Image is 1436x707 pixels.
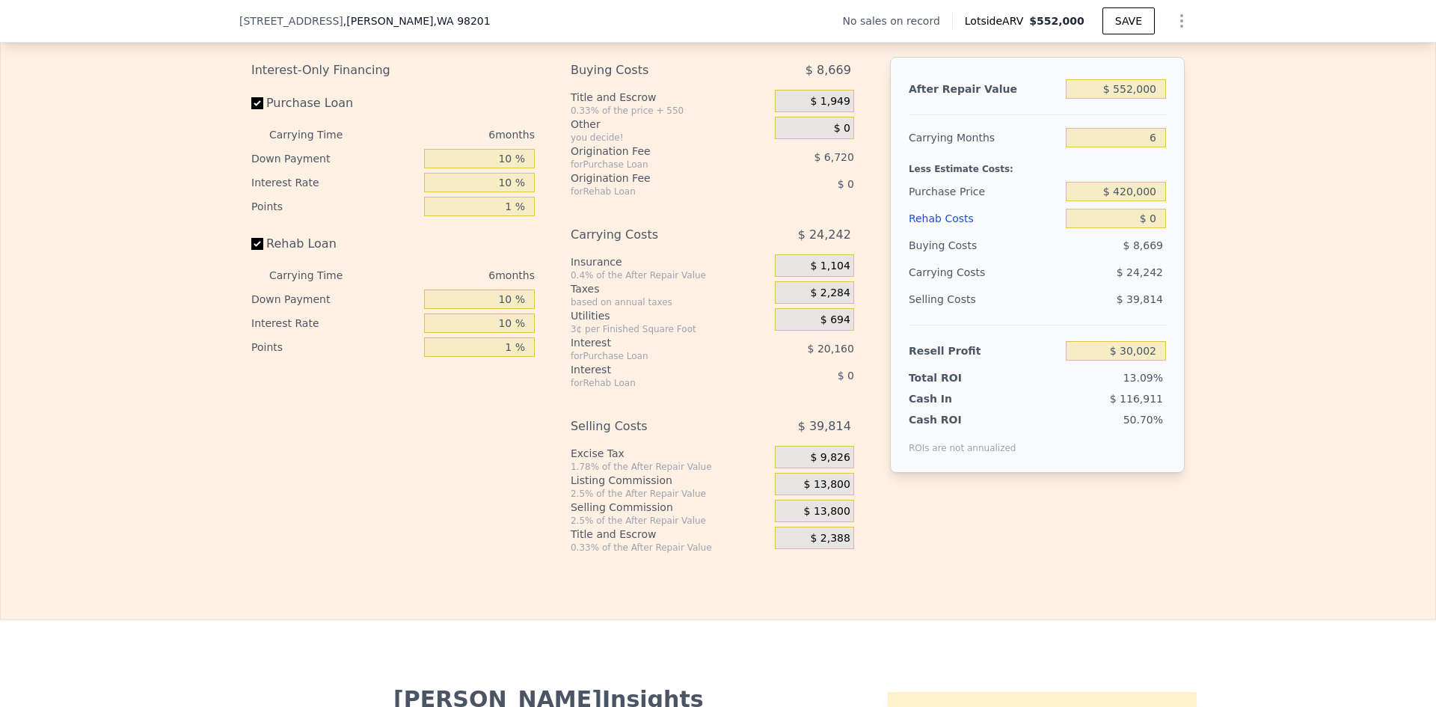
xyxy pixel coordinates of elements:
[1123,239,1163,251] span: $ 8,669
[571,377,737,389] div: for Rehab Loan
[1123,372,1163,384] span: 13.09%
[909,391,1002,406] div: Cash In
[909,370,1002,385] div: Total ROI
[251,311,418,335] div: Interest Rate
[1117,293,1163,305] span: $ 39,814
[838,178,854,190] span: $ 0
[372,263,535,287] div: 6 months
[571,57,737,84] div: Buying Costs
[571,542,769,554] div: 0.33% of the After Repair Value
[571,296,769,308] div: based on annual taxes
[372,123,535,147] div: 6 months
[571,500,769,515] div: Selling Commission
[965,13,1029,28] span: Lotside ARV
[571,281,769,296] div: Taxes
[909,232,1060,259] div: Buying Costs
[810,260,850,273] span: $ 1,104
[909,286,1060,313] div: Selling Costs
[434,15,491,27] span: , WA 98201
[1029,15,1084,27] span: $552,000
[1110,393,1163,405] span: $ 116,911
[571,117,769,132] div: Other
[571,362,737,377] div: Interest
[808,343,854,355] span: $ 20,160
[251,57,535,84] div: Interest-Only Financing
[909,259,1002,286] div: Carrying Costs
[251,335,418,359] div: Points
[571,269,769,281] div: 0.4% of the After Repair Value
[810,287,850,300] span: $ 2,284
[571,308,769,323] div: Utilities
[798,413,851,440] span: $ 39,814
[909,205,1060,232] div: Rehab Costs
[251,171,418,195] div: Interest Rate
[571,90,769,105] div: Title and Escrow
[571,221,737,248] div: Carrying Costs
[909,151,1166,178] div: Less Estimate Costs:
[843,13,952,28] div: No sales on record
[571,446,769,461] div: Excise Tax
[571,186,737,198] div: for Rehab Loan
[909,427,1016,454] div: ROIs are not annualized
[571,105,769,117] div: 0.33% of the price + 550
[804,505,850,518] span: $ 13,800
[251,195,418,218] div: Points
[343,13,491,28] span: , [PERSON_NAME]
[269,123,366,147] div: Carrying Time
[251,147,418,171] div: Down Payment
[571,254,769,269] div: Insurance
[239,13,343,28] span: [STREET_ADDRESS]
[810,451,850,465] span: $ 9,826
[571,335,737,350] div: Interest
[909,76,1060,102] div: After Repair Value
[804,478,850,492] span: $ 13,800
[1123,414,1163,426] span: 50.70%
[909,337,1060,364] div: Resell Profit
[571,159,737,171] div: for Purchase Loan
[269,263,366,287] div: Carrying Time
[820,313,850,327] span: $ 694
[1117,266,1163,278] span: $ 24,242
[1167,6,1197,36] button: Show Options
[571,132,769,144] div: you decide!
[571,323,769,335] div: 3¢ per Finished Square Foot
[834,122,850,135] span: $ 0
[806,57,851,84] span: $ 8,669
[571,350,737,362] div: for Purchase Loan
[571,473,769,488] div: Listing Commission
[838,370,854,382] span: $ 0
[251,230,418,257] label: Rehab Loan
[810,532,850,545] span: $ 2,388
[571,488,769,500] div: 2.5% of the After Repair Value
[909,412,1016,427] div: Cash ROI
[251,90,418,117] label: Purchase Loan
[571,527,769,542] div: Title and Escrow
[571,413,737,440] div: Selling Costs
[251,238,263,250] input: Rehab Loan
[571,461,769,473] div: 1.78% of the After Repair Value
[251,97,263,109] input: Purchase Loan
[909,178,1060,205] div: Purchase Price
[1102,7,1155,34] button: SAVE
[909,124,1060,151] div: Carrying Months
[571,515,769,527] div: 2.5% of the After Repair Value
[251,287,418,311] div: Down Payment
[814,151,853,163] span: $ 6,720
[571,171,737,186] div: Origination Fee
[798,221,851,248] span: $ 24,242
[571,144,737,159] div: Origination Fee
[810,95,850,108] span: $ 1,949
